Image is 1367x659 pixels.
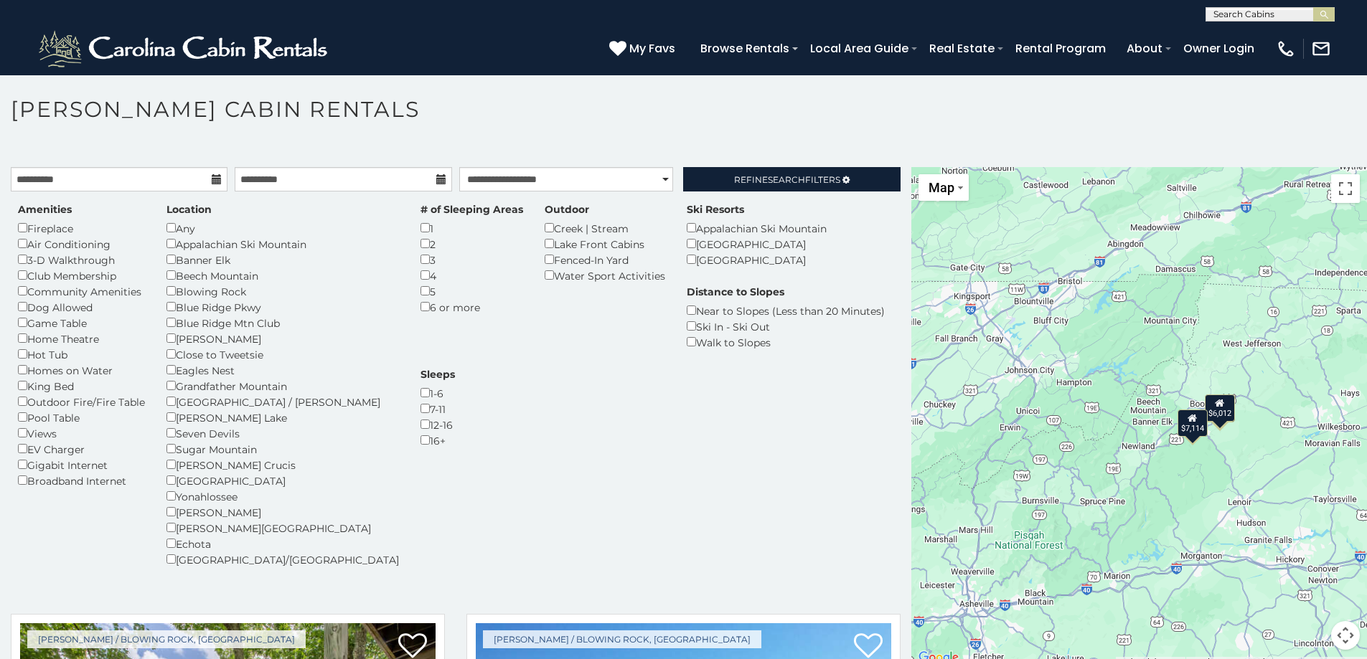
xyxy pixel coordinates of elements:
div: [GEOGRAPHIC_DATA] [166,473,399,488]
div: Any [166,220,399,236]
div: Fenced-In Yard [545,252,665,267]
a: Owner Login [1176,36,1262,61]
div: Near to Slopes (Less than 20 Minutes) [687,303,885,318]
div: EV Charger [18,441,145,457]
button: Toggle fullscreen view [1331,174,1360,203]
div: Community Amenities [18,283,145,299]
label: # of Sleeping Areas [421,202,523,217]
span: Search [768,174,805,185]
img: phone-regular-white.png [1276,39,1296,59]
div: Fireplace [18,220,145,236]
label: Ski Resorts [687,202,744,217]
a: Local Area Guide [803,36,916,61]
div: 1-6 [421,385,455,401]
div: 4 [421,267,523,283]
div: Hot Tub [18,346,145,362]
a: RefineSearchFilters [683,167,900,191]
img: White-1-2.png [36,27,334,70]
div: $6,289 [1205,395,1235,422]
label: Distance to Slopes [687,285,784,299]
div: Seven Devils [166,425,399,441]
span: Refine Filters [734,174,840,185]
button: Map camera controls [1331,621,1360,650]
div: $6,012 [1205,394,1235,422]
div: Blue Ridge Mtn Club [166,315,399,331]
div: Echota [166,536,399,551]
div: 12-16 [421,417,455,432]
div: Appalachian Ski Mountain [166,236,399,252]
div: Club Membership [18,267,145,283]
div: Beech Mountain [166,267,399,283]
div: 3-D Walkthrough [18,252,145,267]
a: Rental Program [1008,36,1113,61]
a: About [1119,36,1170,61]
div: [GEOGRAPHIC_DATA] [687,252,827,267]
div: Eagles Nest [166,362,399,378]
div: [PERSON_NAME] [166,504,399,520]
div: Gigabit Internet [18,457,145,473]
div: Pool Table [18,409,145,425]
a: My Favs [609,39,679,58]
a: [PERSON_NAME] / Blowing Rock, [GEOGRAPHIC_DATA] [27,630,306,648]
div: 3 [421,252,523,267]
div: [PERSON_NAME] Lake [166,409,399,425]
div: Water Sport Activities [545,267,665,283]
a: [PERSON_NAME] / Blowing Rock, [GEOGRAPHIC_DATA] [483,630,761,648]
div: King Bed [18,378,145,394]
div: Banner Elk [166,252,399,267]
div: Close to Tweetsie [166,346,399,362]
div: Air Conditioning [18,236,145,252]
div: [GEOGRAPHIC_DATA] [687,236,827,252]
a: Browse Rentals [693,36,797,61]
div: 1 [421,220,523,236]
div: Outdoor Fire/Fire Table [18,394,145,409]
div: [PERSON_NAME] Crucis [166,457,399,473]
div: Blowing Rock [166,283,399,299]
label: Outdoor [545,202,589,217]
label: Sleeps [421,367,455,381]
div: Appalachian Ski Mountain [687,220,827,236]
div: [PERSON_NAME][GEOGRAPHIC_DATA] [166,520,399,536]
div: Sugar Mountain [166,441,399,457]
div: Blue Ridge Pkwy [166,299,399,315]
span: Map [929,180,954,195]
div: 16+ [421,432,455,448]
div: Creek | Stream [545,220,665,236]
div: Homes on Water [18,362,145,378]
div: 7-11 [421,401,455,417]
img: mail-regular-white.png [1311,39,1331,59]
div: Broadband Internet [18,473,145,488]
div: Ski In - Ski Out [687,318,885,334]
div: [GEOGRAPHIC_DATA] / [PERSON_NAME] [166,394,399,409]
button: Change map style [919,174,969,201]
div: Dog Allowed [18,299,145,315]
div: Grandfather Mountain [166,378,399,394]
div: Game Table [18,315,145,331]
div: [GEOGRAPHIC_DATA]/[GEOGRAPHIC_DATA] [166,551,399,567]
span: My Favs [629,39,675,57]
div: 2 [421,236,523,252]
div: 6 or more [421,299,523,315]
div: Yonahlossee [166,488,399,504]
div: $7,114 [1178,409,1208,437]
div: Walk to Slopes [687,334,885,350]
div: Views [18,425,145,441]
label: Location [166,202,212,217]
div: Home Theatre [18,331,145,346]
label: Amenities [18,202,72,217]
a: Real Estate [922,36,1002,61]
div: [PERSON_NAME] [166,331,399,346]
div: Lake Front Cabins [545,236,665,252]
div: 5 [421,283,523,299]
